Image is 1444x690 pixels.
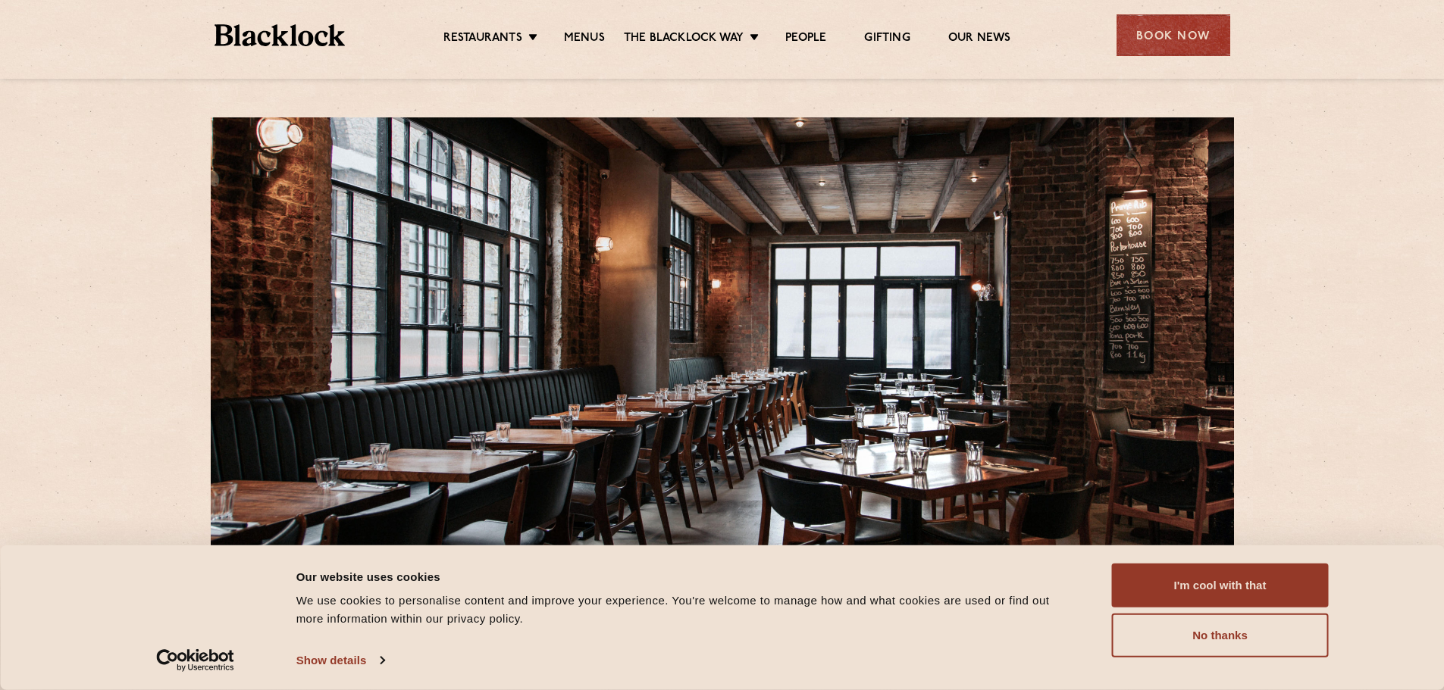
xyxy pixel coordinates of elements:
[564,31,605,48] a: Menus
[1112,614,1329,657] button: No thanks
[443,31,522,48] a: Restaurants
[296,567,1078,585] div: Our website uses cookies
[129,649,262,672] a: Usercentrics Cookiebot - opens in a new window
[296,649,384,672] a: Show details
[785,31,826,48] a: People
[1117,14,1230,56] div: Book Now
[948,31,1011,48] a: Our News
[296,592,1078,628] div: We use cookies to personalise content and improve your experience. You're welcome to manage how a...
[215,24,346,46] img: BL_Textured_Logo-footer-cropped.svg
[864,31,910,48] a: Gifting
[1112,564,1329,607] button: I'm cool with that
[624,31,744,48] a: The Blacklock Way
